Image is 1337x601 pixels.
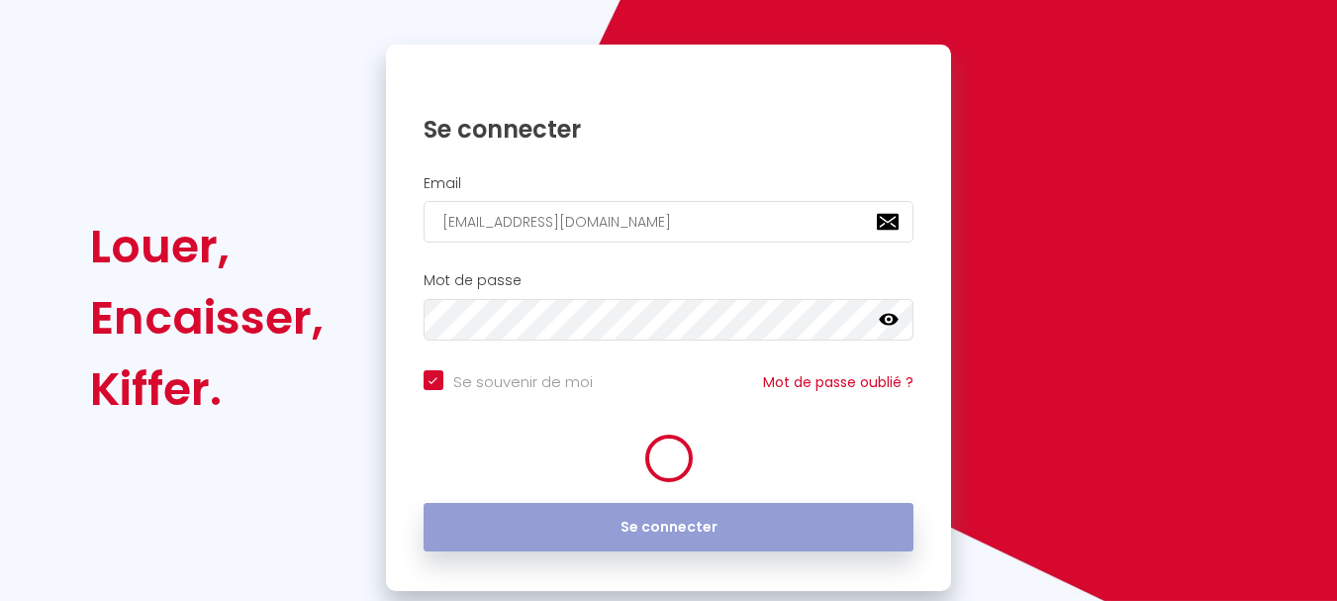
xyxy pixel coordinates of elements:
[424,503,914,552] button: Se connecter
[16,8,75,67] button: Ouvrir le widget de chat LiveChat
[424,114,914,145] h1: Se connecter
[424,201,914,243] input: Ton Email
[90,282,324,353] div: Encaisser,
[90,211,324,282] div: Louer,
[90,353,324,425] div: Kiffer.
[763,372,913,392] a: Mot de passe oublié ?
[424,272,914,289] h2: Mot de passe
[424,175,914,192] h2: Email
